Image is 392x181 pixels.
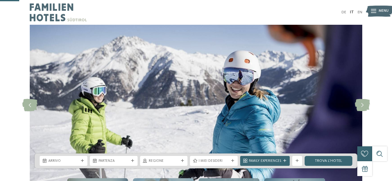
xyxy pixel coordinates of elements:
[350,10,354,14] a: IT
[48,159,79,164] span: Arrivo
[199,159,229,164] span: I miei desideri
[249,159,281,164] span: Family Experiences
[358,10,362,14] a: EN
[379,9,389,14] span: Menu
[341,10,346,14] a: DE
[149,159,179,164] span: Regione
[99,159,129,164] span: Partenza
[305,156,352,166] a: trova l’hotel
